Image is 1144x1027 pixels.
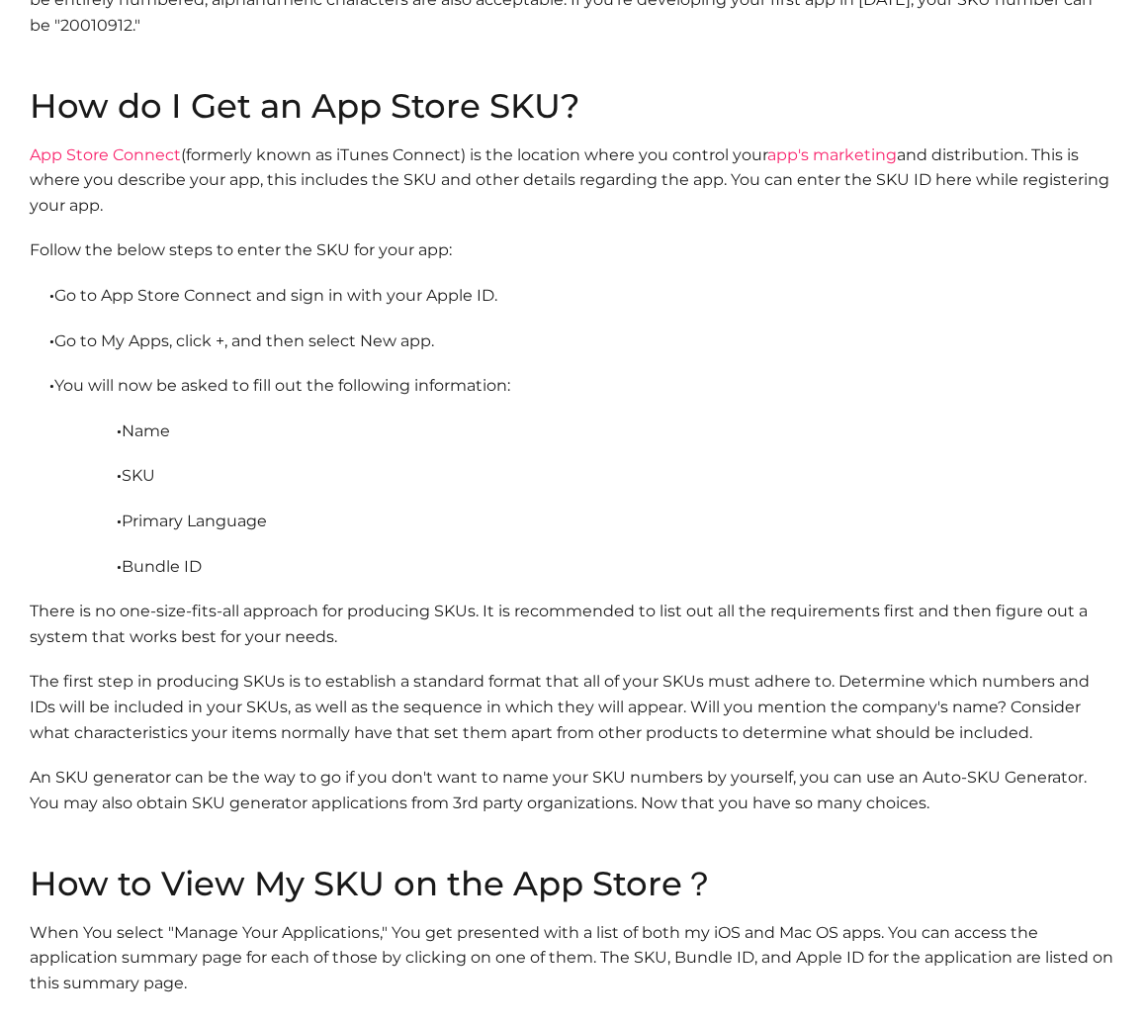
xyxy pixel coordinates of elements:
a: App Store Connect [30,145,181,164]
h2: How to View My SKU on the App Store？ [30,867,1114,900]
p: Name [30,419,1114,444]
p: SKU [30,463,1114,489]
p: An SKU generator can be the way to go if you don't want to name your SKU numbers by yourself, you... [30,765,1114,866]
b: · [49,376,54,395]
h2: How do I Get an App Store SKU? [30,89,1114,123]
p: (formerly known as iTunes Connect) is the location where you control your and distribution. This ... [30,142,1114,219]
p: Go to App Store Connect and sign in with your Apple ID. [30,283,1114,309]
b: · [49,331,54,350]
b: · [117,557,122,576]
p: Primary Language [30,509,1114,534]
p: The first step in producing SKUs is to establish a standard format that all of your SKUs must adh... [30,669,1114,745]
p: Follow the below steps to enter the SKU for your app: [30,237,1114,263]
b: · [117,421,122,440]
p: You will now be asked to fill out the following information: [30,373,1114,399]
a: app's marketing [767,145,897,164]
b: · [117,466,122,485]
b: · [49,286,54,305]
b: · [117,512,122,530]
p: Bundle ID [30,554,1114,580]
p: Go to My Apps, click +, and then select New app. [30,328,1114,354]
p: There is no one-size-fits-all approach for producing SKUs. It is recommended to list out all the ... [30,599,1114,649]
